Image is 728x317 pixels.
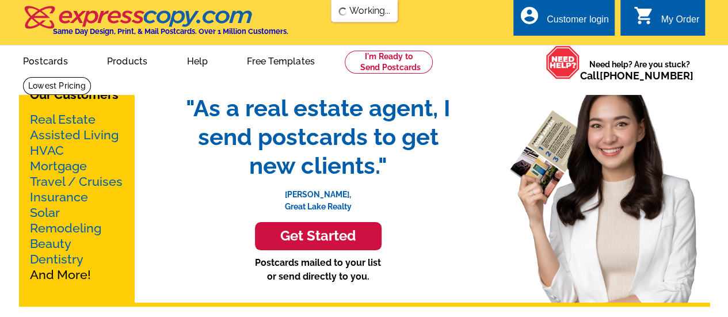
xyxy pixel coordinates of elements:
div: My Order [661,14,699,30]
a: [PHONE_NUMBER] [600,70,693,82]
i: shopping_cart [633,5,654,26]
a: Dentistry [30,252,83,266]
a: Assisted Living [30,128,119,142]
a: Insurance [30,190,88,204]
h4: Same Day Design, Print, & Mail Postcards. Over 1 Million Customers. [53,27,288,36]
span: "As a real estate agent, I send postcards to get new clients." [174,94,462,180]
img: help [546,45,580,79]
a: Get Started [174,222,462,250]
a: Solar [30,205,60,220]
img: loading... [338,7,347,16]
span: Need help? Are you stuck? [580,59,699,82]
a: Remodeling [30,221,101,235]
a: Free Templates [228,47,333,74]
a: Help [168,47,226,74]
a: HVAC [30,143,64,158]
a: Beauty [30,236,71,251]
p: [PERSON_NAME], Great Lake Realty [174,180,462,213]
a: Real Estate [30,112,96,127]
p: Postcards mailed to your list or send directly to you. [174,256,462,284]
a: shopping_cart My Order [633,13,699,27]
a: Mortgage [30,159,87,173]
p: And More! [30,112,123,282]
h3: Get Started [269,228,367,245]
a: Travel / Cruises [30,174,123,189]
a: Products [89,47,166,74]
span: Call [580,70,693,82]
div: Customer login [547,14,609,30]
a: account_circle Customer login [519,13,609,27]
a: Postcards [5,47,86,74]
i: account_circle [519,5,540,26]
a: Same Day Design, Print, & Mail Postcards. Over 1 Million Customers. [23,14,288,36]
